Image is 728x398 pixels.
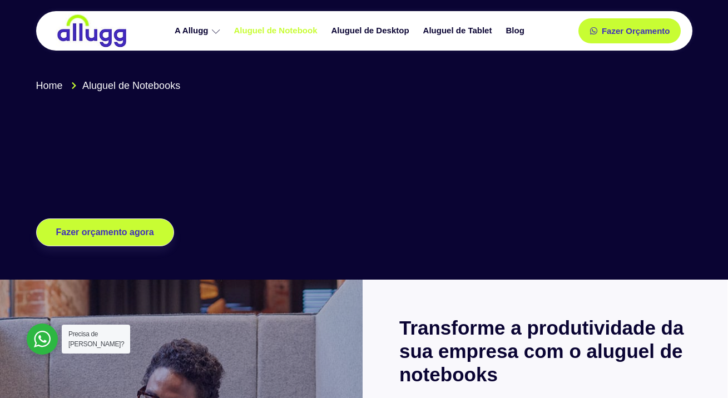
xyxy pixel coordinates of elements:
a: Aluguel de Desktop [326,21,418,41]
a: Aluguel de Notebook [229,21,326,41]
iframe: Chat Widget [672,345,728,398]
a: Fazer orçamento agora [36,218,174,246]
h2: Transforme a produtividade da sua empresa com o aluguel de notebooks [399,316,691,386]
span: Aluguel de Notebooks [80,78,180,93]
a: Blog [500,21,532,41]
span: Fazer Orçamento [602,27,670,35]
span: Precisa de [PERSON_NAME]? [68,330,124,348]
a: Fazer Orçamento [578,18,681,43]
a: A Allugg [169,21,229,41]
img: locação de TI é Allugg [56,14,128,48]
a: Aluguel de Tablet [418,21,501,41]
span: Fazer orçamento agora [56,228,154,237]
span: Home [36,78,63,93]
